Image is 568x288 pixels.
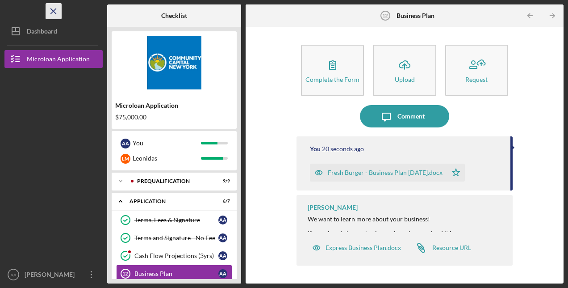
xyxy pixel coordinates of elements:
div: You [133,136,201,151]
text: AA [11,272,17,277]
div: Resource URL [432,244,471,251]
div: We want to learn more about your business! If you already have a business plan, please upload it ... [308,216,504,237]
div: 6 / 7 [214,199,230,204]
a: 12Business PlanAA [116,265,232,283]
div: [PERSON_NAME] [308,204,358,211]
a: Cash Flow Projections (3yrs)AA [116,247,232,265]
div: Cash Flow Projections (3yrs) [134,252,218,259]
div: 9 / 9 [214,178,230,184]
div: Leonidas [133,151,201,166]
b: Business Plan [397,12,434,19]
tspan: 12 [383,13,388,18]
div: Microloan Application [27,50,90,70]
div: A A [218,216,227,224]
button: Fresh Burger - Business Plan [DATE].docx [310,164,465,182]
img: Product logo [112,36,237,89]
button: Express Business Plan.docx [308,239,405,257]
a: Terms, Fees & SignatureAA [116,211,232,229]
div: A A [121,139,130,148]
b: Checklist [161,12,187,19]
button: Upload [373,45,436,96]
div: Prequalification [137,178,208,184]
div: Business Plan [134,270,218,277]
div: Application [129,199,208,204]
div: Request [465,76,488,83]
button: Comment [360,105,449,127]
button: Complete the Form [301,45,364,96]
tspan: 12 [122,271,128,276]
div: A A [218,233,227,242]
div: Dashboard [27,22,57,42]
time: 2025-10-01 21:11 [322,145,364,152]
div: A A [218,269,227,278]
div: You [310,145,321,152]
button: Dashboard [4,22,103,40]
div: Upload [395,76,415,83]
div: $75,000.00 [115,114,233,121]
div: Terms and Signature - No Fee [134,234,218,241]
div: Comment [397,105,425,127]
div: Terms, Fees & Signature [134,216,218,224]
div: Express Business Plan.docx [326,244,401,251]
a: Resource URL [410,239,471,257]
div: [PERSON_NAME] [22,266,80,286]
div: Complete the Form [305,76,359,83]
button: AA[PERSON_NAME] [4,266,103,284]
div: L M [121,154,130,164]
div: A A [218,251,227,260]
button: Request [445,45,508,96]
button: Microloan Application [4,50,103,68]
div: Microloan Application [115,102,233,109]
div: Fresh Burger - Business Plan [DATE].docx [328,169,443,176]
a: Terms and Signature - No FeeAA [116,229,232,247]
